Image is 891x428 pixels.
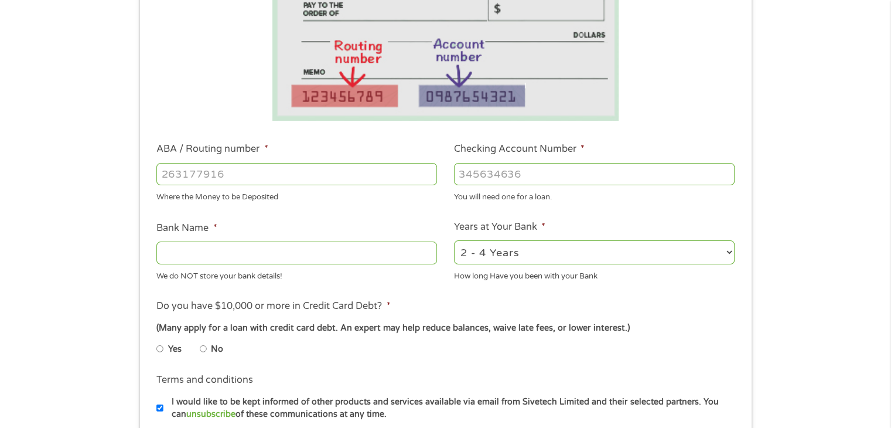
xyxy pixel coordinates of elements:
[454,163,735,185] input: 345634636
[163,396,738,421] label: I would like to be kept informed of other products and services available via email from Sivetech...
[156,300,390,312] label: Do you have $10,000 or more in Credit Card Debt?
[186,409,235,419] a: unsubscribe
[156,322,734,335] div: (Many apply for a loan with credit card debt. An expert may help reduce balances, waive late fees...
[156,163,437,185] input: 263177916
[156,374,253,386] label: Terms and conditions
[454,143,585,155] label: Checking Account Number
[156,222,217,235] label: Bank Name
[211,343,223,356] label: No
[454,221,545,233] label: Years at Your Bank
[454,188,735,203] div: You will need one for a loan.
[168,343,182,356] label: Yes
[156,266,437,282] div: We do NOT store your bank details!
[156,188,437,203] div: Where the Money to be Deposited
[454,266,735,282] div: How long Have you been with your Bank
[156,143,268,155] label: ABA / Routing number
